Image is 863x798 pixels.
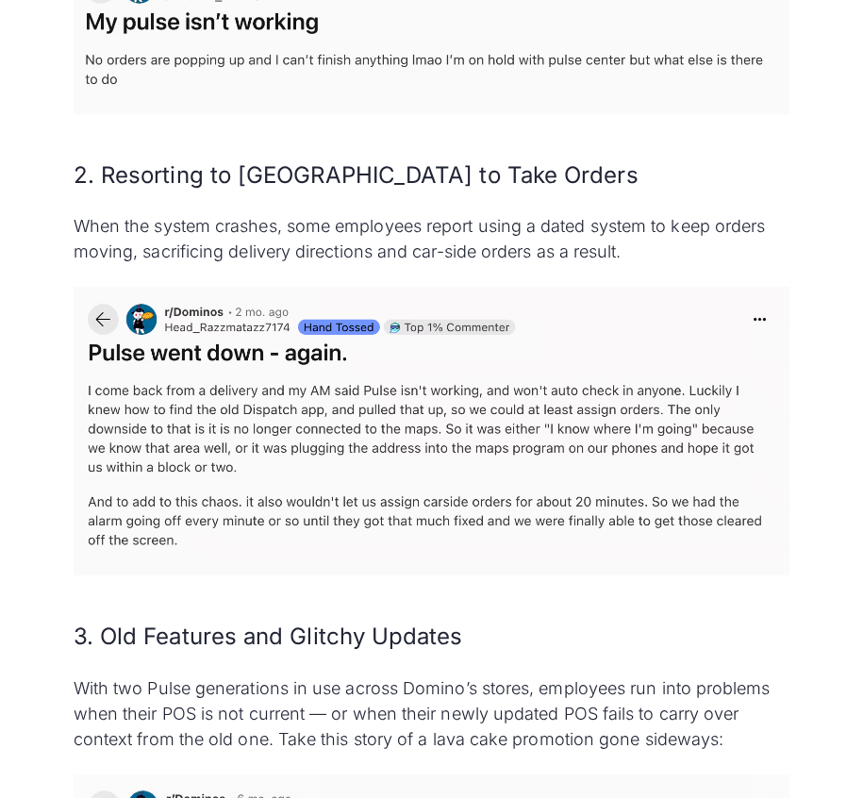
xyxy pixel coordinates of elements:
[74,287,790,575] img: u/Head_Razzmatazz7174 "Pulse went down - again. — I come back from a delivery and my AM said Puls...
[74,213,790,264] p: When the system crashes, some employees report using a dated system to keep orders moving, sacrif...
[74,621,790,653] h3: 3. Old Features and Glitchy Updates
[74,159,790,191] h3: 2. Resorting to [GEOGRAPHIC_DATA] to Take Orders
[74,675,790,752] p: With two Pulse generations in use across Domino’s stores, employees run into problems when their ...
